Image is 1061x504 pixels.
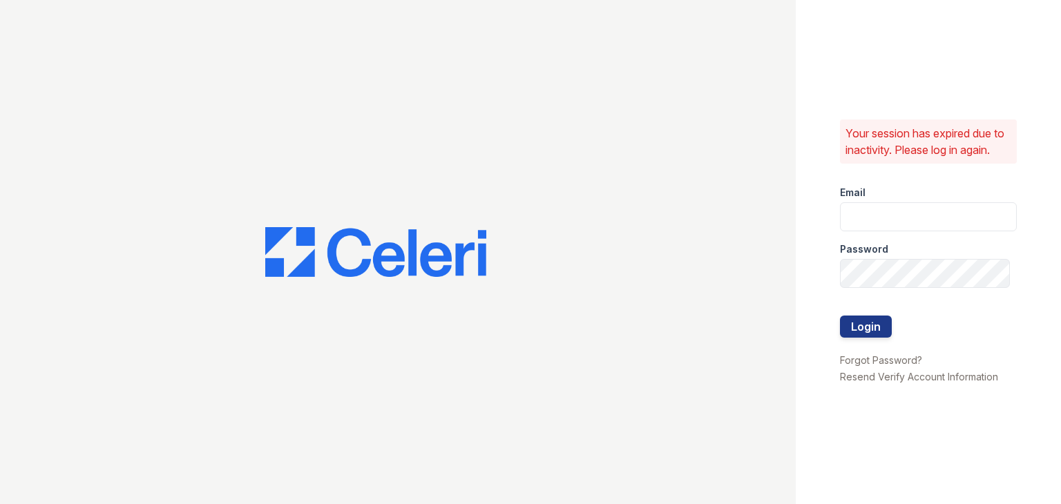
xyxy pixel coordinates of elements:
[845,125,1011,158] p: Your session has expired due to inactivity. Please log in again.
[840,371,998,382] a: Resend Verify Account Information
[840,354,922,366] a: Forgot Password?
[840,186,866,200] label: Email
[840,242,888,256] label: Password
[840,316,892,338] button: Login
[265,227,486,277] img: CE_Logo_Blue-a8612792a0a2168367f1c8372b55b34899dd931a85d93a1a3d3e32e68fde9ad4.png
